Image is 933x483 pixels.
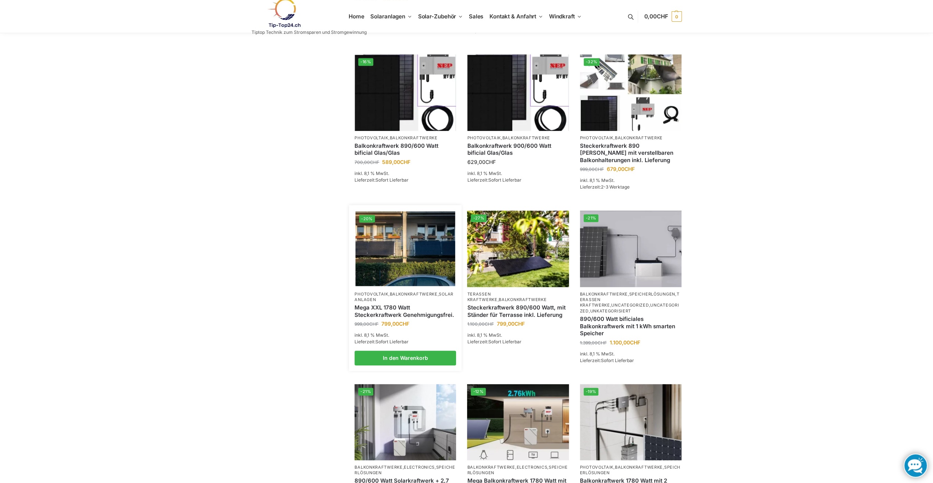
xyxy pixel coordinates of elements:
[355,291,456,303] p: , ,
[516,465,547,470] a: Electronics
[399,321,409,327] span: CHF
[580,384,681,460] img: Zendure-solar-flow-Batteriespeicher für Balkonkraftwerke
[467,465,567,475] a: Speicherlösungen
[355,332,456,339] p: inkl. 8,1 % MwSt.
[580,358,634,363] span: Lieferzeit:
[598,340,607,346] span: CHF
[400,159,410,165] span: CHF
[580,291,628,297] a: Balkonkraftwerke
[356,211,455,286] img: 2 Balkonkraftwerke
[381,321,409,327] bdi: 799,00
[467,465,569,476] p: , ,
[467,135,501,140] a: Photovoltaik
[580,465,680,475] a: Speicherlösungen
[601,184,630,190] span: 2-3 Werktage
[467,135,569,141] p: ,
[389,135,437,140] a: Balkonkraftwerke
[467,142,569,157] a: Balkonkraftwerk 900/600 Watt bificial Glas/Glas
[580,384,681,460] a: -19%Zendure-solar-flow-Batteriespeicher für Balkonkraftwerke
[355,384,456,460] img: Steckerkraftwerk mit 2,7kwh-Speicher
[580,135,613,140] a: Photovoltaik
[467,291,497,302] a: Terassen Kraftwerke
[469,13,484,20] span: Sales
[580,211,681,287] img: ASE 1000 Batteriespeicher
[355,160,379,165] bdi: 700,00
[672,11,682,22] span: 0
[355,177,409,183] span: Lieferzeit:
[375,339,409,344] span: Sofort Lieferbar
[356,211,455,286] a: -20%2 Balkonkraftwerke
[580,142,681,164] a: Steckerkraftwerk 890 Watt mit verstellbaren Balkonhalterungen inkl. Lieferung
[355,54,456,130] img: Bificiales Hochleistungsmodul
[355,384,456,460] a: -21%Steckerkraftwerk mit 2,7kwh-Speicher
[580,291,680,308] a: Terassen Kraftwerke
[657,13,668,20] span: CHF
[580,54,681,130] img: 860 Watt Komplett mit Balkonhalterung
[484,321,494,327] span: CHF
[370,13,405,20] span: Solaranlagen
[615,465,663,470] a: Balkonkraftwerke
[580,177,681,184] p: inkl. 8,1 % MwSt.
[590,308,631,314] a: Unkategorisiert
[369,321,378,327] span: CHF
[467,384,569,460] a: -12%Solaranlage mit 2,7 KW Batteriespeicher Genehmigungsfrei
[580,291,681,314] p: , , , , ,
[629,291,675,297] a: Speicherlösungen
[644,13,668,20] span: 0,00
[611,303,649,308] a: Uncategorized
[499,297,546,302] a: Balkonkraftwerke
[549,13,575,20] span: Windkraft
[467,211,569,287] a: -27%Steckerkraftwerk 890/600 Watt, mit Ständer für Terrasse inkl. Lieferung
[580,135,681,141] p: ,
[488,177,521,183] span: Sofort Lieferbar
[580,351,681,357] p: inkl. 8,1 % MwSt.
[467,321,494,327] bdi: 1.100,00
[610,339,640,346] bdi: 1.100,00
[580,465,681,476] p: , ,
[389,291,437,297] a: Balkonkraftwerke
[580,167,604,172] bdi: 999,00
[580,315,681,337] a: 890/600 Watt bificiales Balkonkraftwerk mit 1 kWh smarten Speicher
[355,465,402,470] a: Balkonkraftwerke
[382,159,410,165] bdi: 589,00
[580,184,630,190] span: Lieferzeit:
[355,54,456,130] a: -16%Bificiales Hochleistungsmodul
[355,465,456,476] p: , ,
[502,135,550,140] a: Balkonkraftwerke
[514,321,524,327] span: CHF
[355,142,456,157] a: Balkonkraftwerk 890/600 Watt bificial Glas/Glas
[418,13,456,20] span: Solar-Zubehör
[485,159,495,165] span: CHF
[496,321,524,327] bdi: 799,00
[355,135,456,141] p: ,
[355,351,456,365] a: In den Warenkorb legen: „Mega XXL 1780 Watt Steckerkraftwerk Genehmigungsfrei.“
[601,358,634,363] span: Sofort Lieferbar
[580,54,681,130] a: -32%860 Watt Komplett mit Balkonhalterung
[580,211,681,287] a: -21%ASE 1000 Batteriespeicher
[607,166,635,172] bdi: 679,00
[467,54,569,130] img: Bificiales Hochleistungsmodul
[467,159,495,165] bdi: 629,00
[467,291,569,303] p: ,
[467,465,515,470] a: Balkonkraftwerke
[404,465,435,470] a: Electronics
[467,211,569,287] img: Steckerkraftwerk 890/600 Watt, mit Ständer für Terrasse inkl. Lieferung
[615,135,663,140] a: Balkonkraftwerke
[630,339,640,346] span: CHF
[355,291,453,302] a: Solaranlagen
[467,332,569,339] p: inkl. 8,1 % MwSt.
[488,339,521,344] span: Sofort Lieferbar
[355,465,455,475] a: Speicherlösungen
[355,304,456,318] a: Mega XXL 1780 Watt Steckerkraftwerk Genehmigungsfrei.
[370,160,379,165] span: CHF
[467,304,569,318] a: Steckerkraftwerk 890/600 Watt, mit Ständer für Terrasse inkl. Lieferung
[467,339,521,344] span: Lieferzeit:
[355,170,456,177] p: inkl. 8,1 % MwSt.
[580,303,679,313] a: Uncategorized
[375,177,409,183] span: Sofort Lieferbar
[252,30,367,35] p: Tiptop Technik zum Stromsparen und Stromgewinnung
[467,177,521,183] span: Lieferzeit:
[595,167,604,172] span: CHF
[644,6,681,28] a: 0,00CHF 0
